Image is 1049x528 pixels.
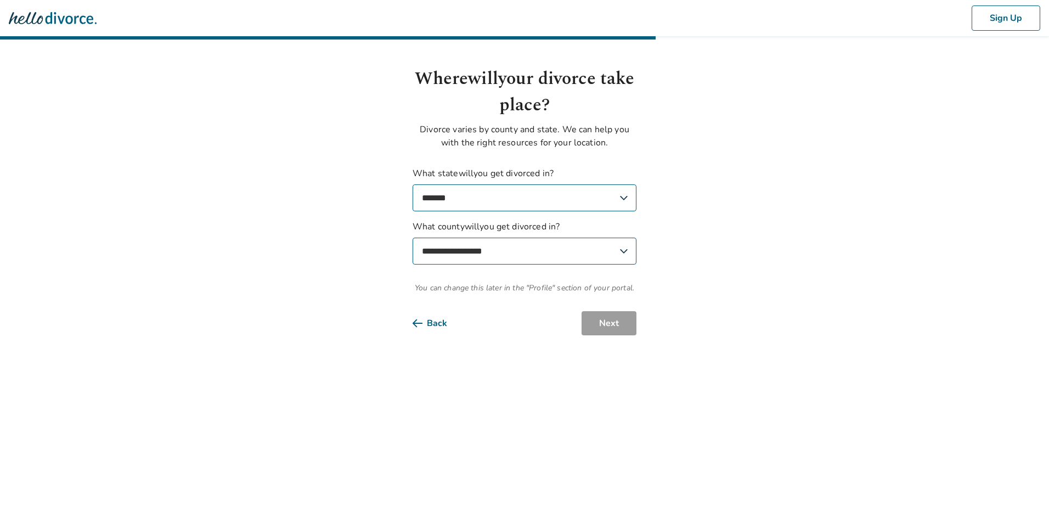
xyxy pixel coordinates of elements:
select: What countywillyou get divorced in? [413,238,636,265]
select: What statewillyou get divorced in? [413,184,636,211]
p: Divorce varies by county and state. We can help you with the right resources for your location. [413,123,636,149]
button: Next [582,311,636,335]
button: Back [413,311,465,335]
img: Hello Divorce Logo [9,7,97,29]
label: What county will you get divorced in? [413,220,636,265]
h1: Where will your divorce take place? [413,66,636,119]
span: You can change this later in the "Profile" section of your portal. [413,282,636,294]
button: Sign Up [972,5,1040,31]
label: What state will you get divorced in? [413,167,636,211]
iframe: Chat Widget [994,475,1049,528]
